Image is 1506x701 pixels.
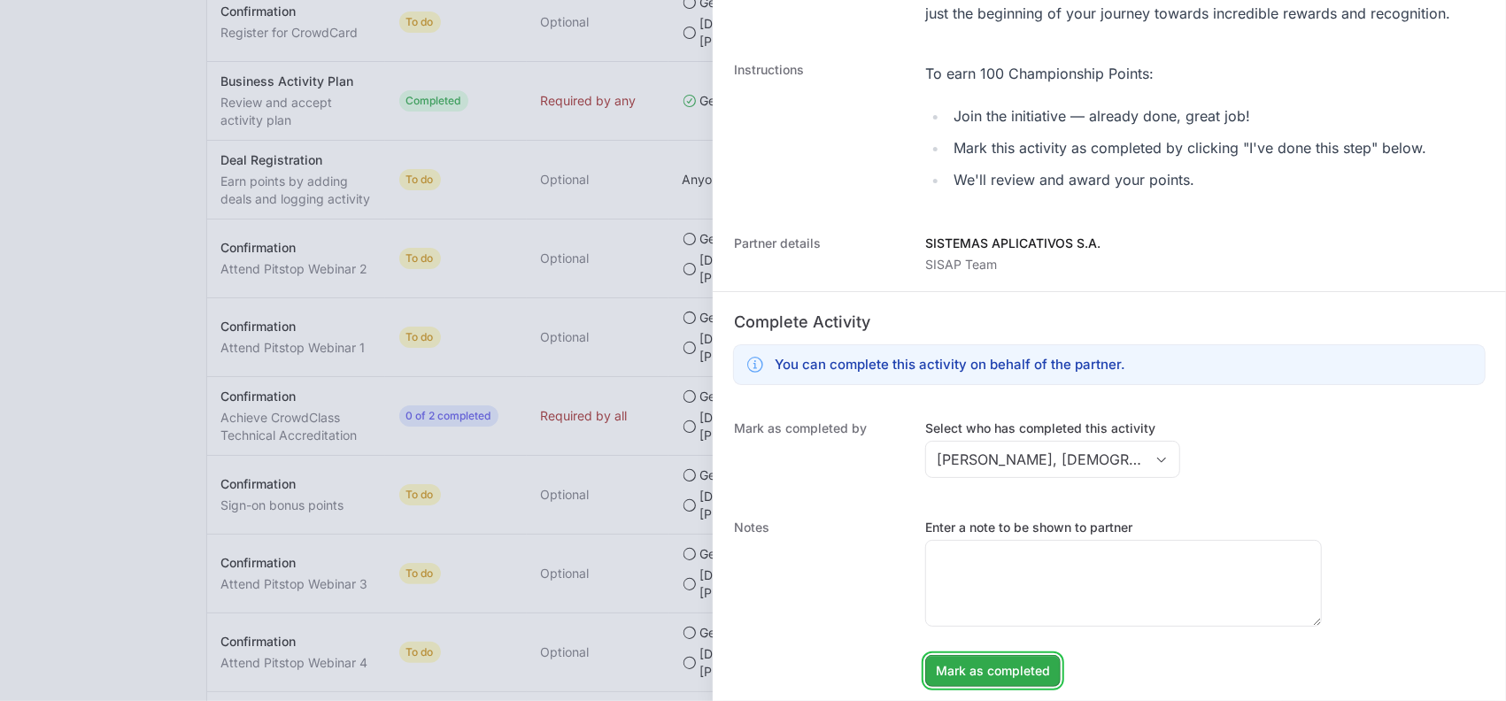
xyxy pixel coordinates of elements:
dt: Mark as completed by [734,420,904,483]
li: Mark this activity as completed by clicking "I've done this step" below. [948,135,1426,160]
dt: Partner details [734,235,904,273]
dt: Notes [734,519,904,687]
button: Mark as completed [925,655,1061,687]
label: Enter a note to be shown to partner [925,519,1322,536]
li: We'll review and award your points. [948,167,1426,192]
dt: Instructions [734,61,904,199]
span: Mark as completed [936,660,1050,682]
div: To earn 100 Championship Points: [925,61,1426,86]
label: Select who has completed this activity [925,420,1180,437]
p: SISTEMAS APLICATIVOS S.A. [925,235,1101,252]
h3: You can complete this activity on behalf of the partner. [775,354,1125,375]
h2: Complete Activity [734,310,1485,335]
div: Open [1144,442,1179,477]
li: Join the initiative — already done, great job! [948,104,1426,128]
p: SISAP Team [925,256,1101,273]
